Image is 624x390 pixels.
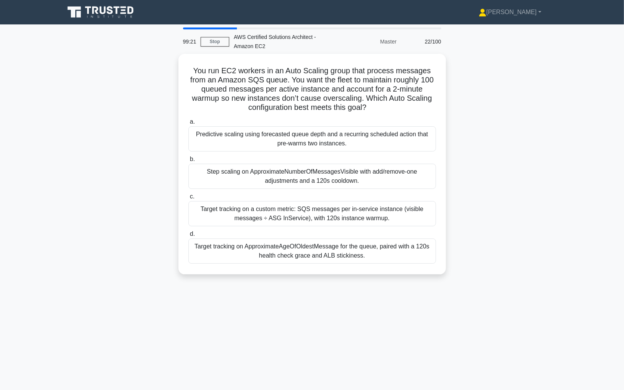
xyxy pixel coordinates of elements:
div: 99:21 [178,34,201,49]
div: Target tracking on ApproximateAgeOfOldestMessage for the queue, paired with a 120s health check g... [188,239,436,264]
div: 22/100 [401,34,446,49]
a: [PERSON_NAME] [460,5,560,20]
span: b. [190,156,195,162]
div: Master [334,34,401,49]
div: Step scaling on ApproximateNumberOfMessagesVisible with add/remove-one adjustments and a 120s coo... [188,164,436,189]
h5: You run EC2 workers in an Auto Scaling group that process messages from an Amazon SQS queue. You ... [188,66,437,113]
a: Stop [201,37,229,47]
div: Target tracking on a custom metric: SQS messages per in-service instance (visible messages ÷ ASG ... [188,201,436,226]
span: c. [190,193,194,200]
span: d. [190,230,195,237]
span: a. [190,118,195,125]
div: Predictive scaling using forecasted queue depth and a recurring scheduled action that pre-warms t... [188,126,436,151]
div: AWS Certified Solutions Architect - Amazon EC2 [229,29,334,54]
